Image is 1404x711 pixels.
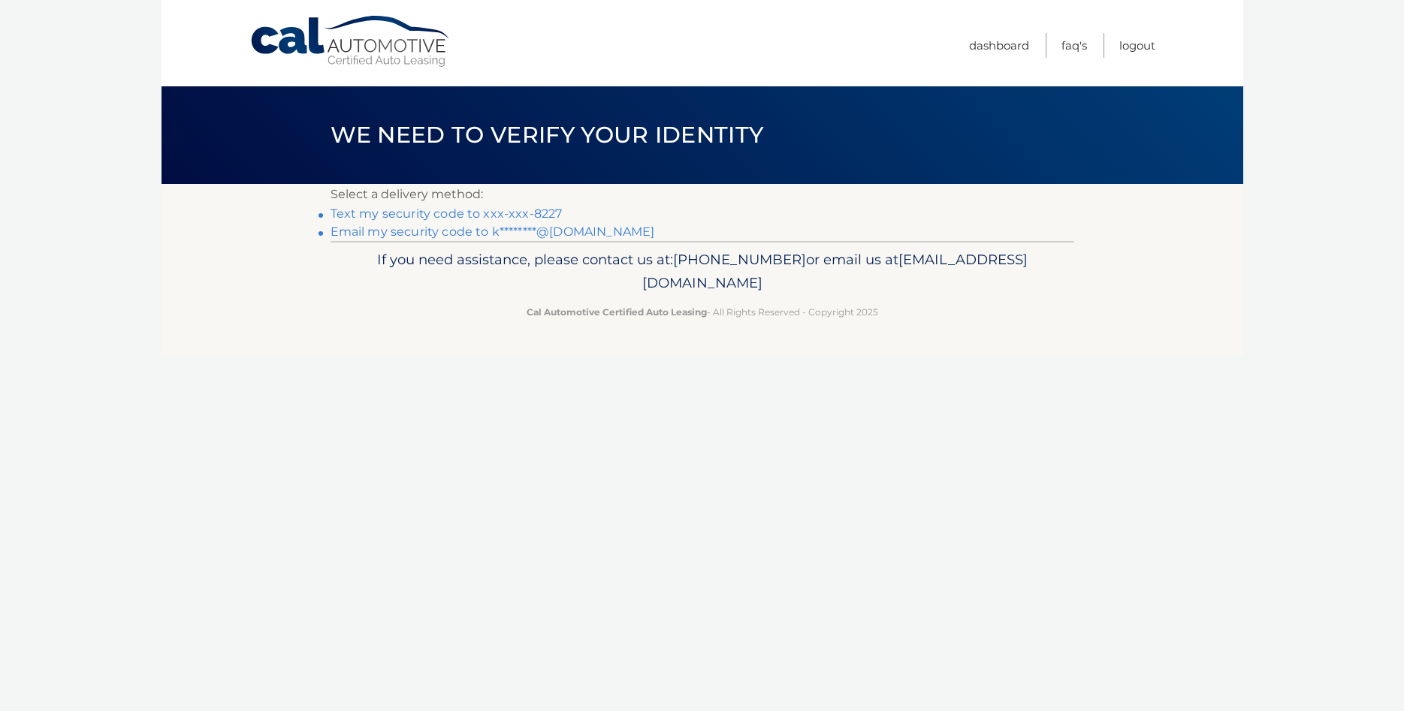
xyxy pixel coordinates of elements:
a: Dashboard [969,33,1029,58]
p: Select a delivery method: [331,184,1074,205]
a: Email my security code to k********@[DOMAIN_NAME] [331,224,655,239]
a: Cal Automotive [249,15,452,68]
p: If you need assistance, please contact us at: or email us at [340,248,1064,296]
span: [PHONE_NUMBER] [673,251,806,268]
span: We need to verify your identity [331,121,764,149]
a: Text my security code to xxx-xxx-8227 [331,206,563,221]
strong: Cal Automotive Certified Auto Leasing [527,306,707,318]
p: - All Rights Reserved - Copyright 2025 [340,304,1064,320]
a: FAQ's [1061,33,1087,58]
a: Logout [1119,33,1155,58]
